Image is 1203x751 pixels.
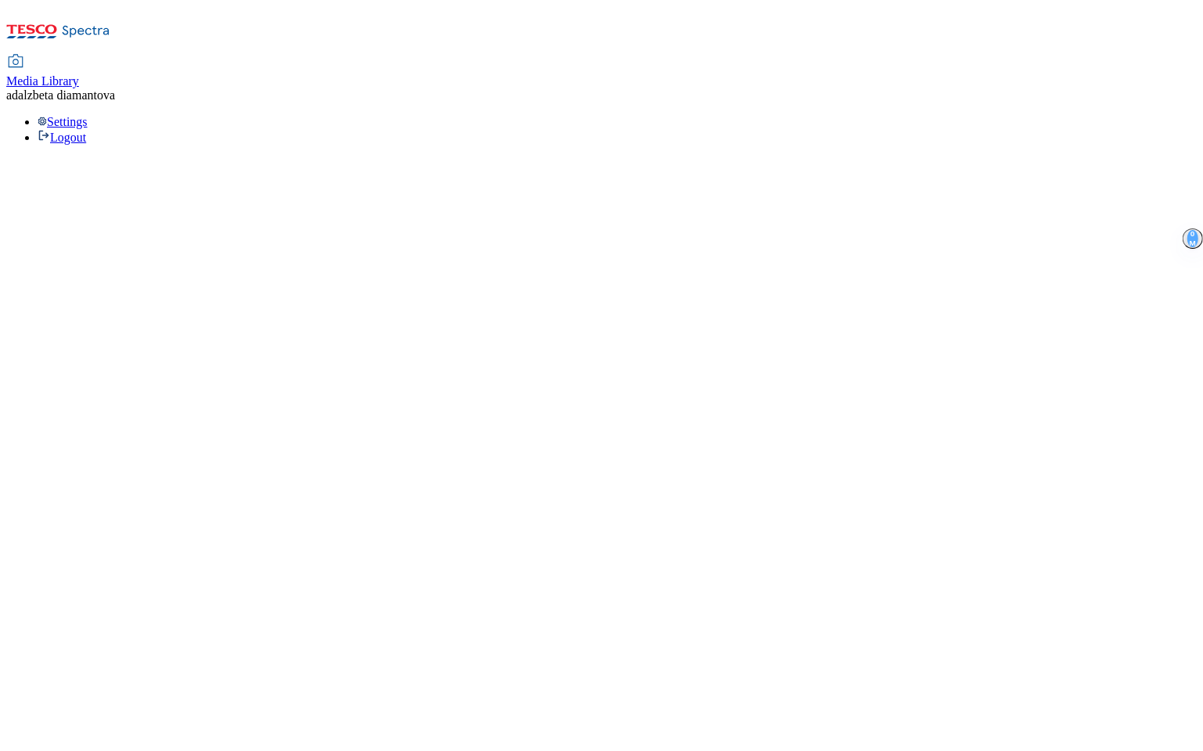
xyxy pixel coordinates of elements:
[6,88,18,102] span: ad
[38,131,86,144] a: Logout
[38,115,88,128] a: Settings
[18,88,115,102] span: alzbeta diamantova
[6,74,79,88] span: Media Library
[6,56,79,88] a: Media Library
